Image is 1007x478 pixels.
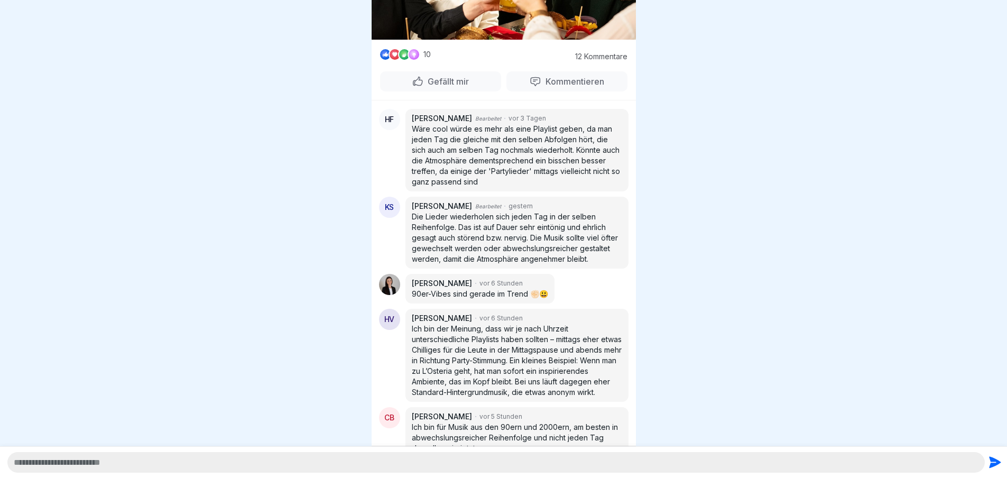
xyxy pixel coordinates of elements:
[412,201,472,212] p: [PERSON_NAME]
[569,52,627,61] p: 12 Kommentare
[509,201,533,211] p: gestern
[379,309,400,330] div: HV
[412,422,622,454] p: Ich bin für Musik aus den 90ern und 2000ern, am besten in abwechslungsreicher Reihenfolge und nic...
[412,113,472,124] p: [PERSON_NAME]
[479,412,522,421] p: vor 5 Stunden
[379,109,400,130] div: HF
[475,203,501,210] p: Bearbeitet
[412,324,622,398] p: Ich bin der Meinung, dass wir je nach Uhrzeit unterschiedliche Playlists haben sollten – mittags ...
[412,278,472,289] p: [PERSON_NAME]
[412,289,548,299] p: 90er-Vibes sind gerade im Trend ✊🏻😃
[412,313,472,324] p: [PERSON_NAME]
[479,314,523,323] p: vor 6 Stunden
[423,76,469,87] p: Gefällt mir
[379,197,400,218] div: KS
[379,407,400,428] div: CB
[412,124,622,187] p: Wäre cool würde es mehr als eine Playlist geben, da man jeden Tag die gleiche mit den selben Abfo...
[475,115,501,123] p: Bearbeitet
[541,76,604,87] p: Kommentieren
[423,50,431,59] p: 10
[412,411,472,422] p: [PERSON_NAME]
[479,279,523,288] p: vor 6 Stunden
[509,114,546,123] p: vor 3 Tagen
[412,212,622,264] p: Die Lieder wiederholen sich jeden Tag in der selben Reihenfolge. Das ist auf Dauer sehr eintönig ...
